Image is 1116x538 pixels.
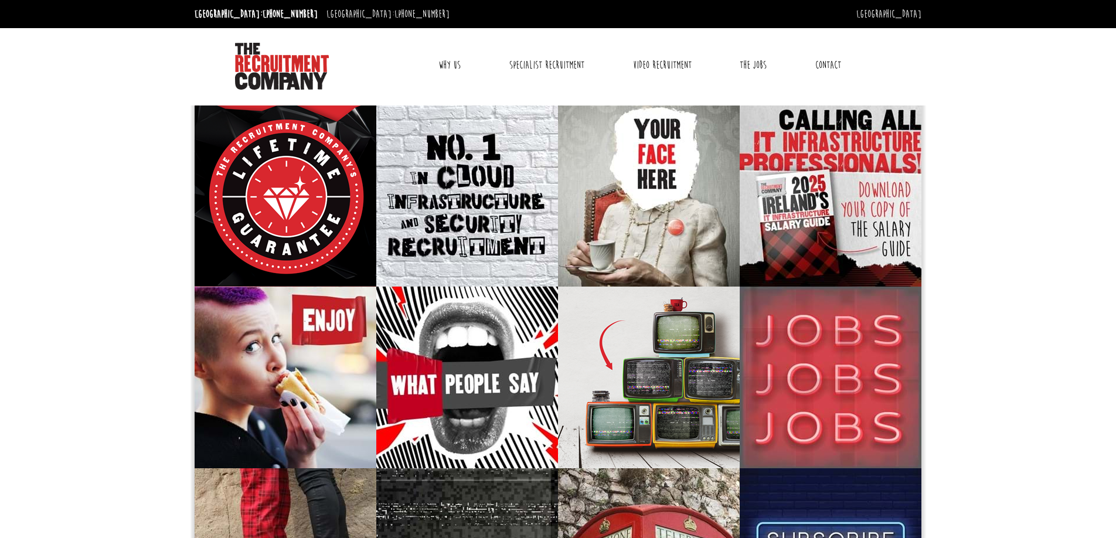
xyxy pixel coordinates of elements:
[430,50,469,80] a: Why Us
[235,43,329,90] img: The Recruitment Company
[324,5,452,23] li: [GEOGRAPHIC_DATA]:
[192,5,321,23] li: [GEOGRAPHIC_DATA]:
[263,8,318,21] a: [PHONE_NUMBER]
[807,50,850,80] a: Contact
[856,8,921,21] a: [GEOGRAPHIC_DATA]
[394,8,450,21] a: [PHONE_NUMBER]
[624,50,700,80] a: Video Recruitment
[731,50,775,80] a: The Jobs
[501,50,593,80] a: Specialist Recruitment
